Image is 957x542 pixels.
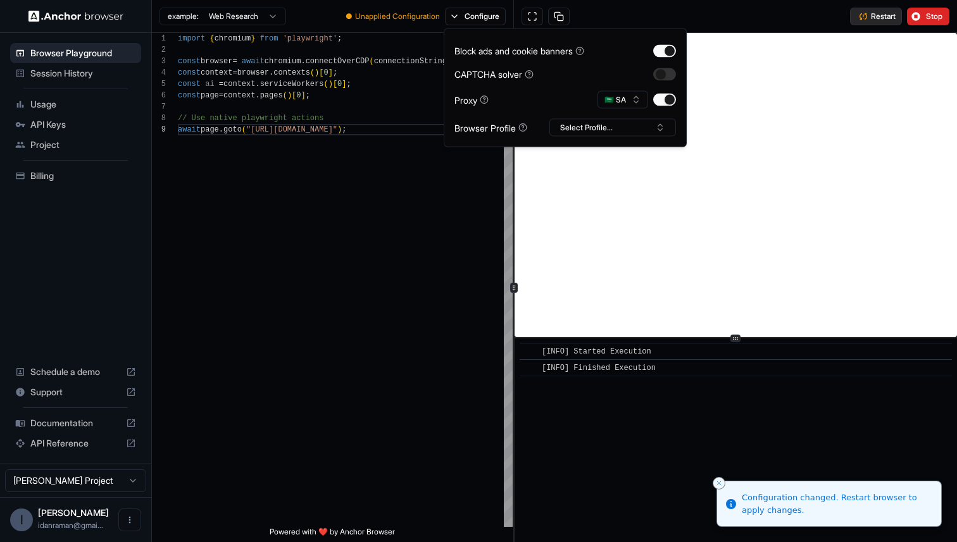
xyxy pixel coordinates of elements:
[219,80,223,89] span: =
[301,57,305,66] span: .
[306,57,370,66] span: connectOverCDP
[30,67,136,80] span: Session History
[270,527,395,542] span: Powered with ❤️ by Anchor Browser
[168,11,199,22] span: example:
[269,68,273,77] span: .
[370,57,374,66] span: (
[201,57,232,66] span: browser
[152,90,166,101] div: 6
[296,91,301,100] span: 0
[30,47,136,59] span: Browser Playground
[10,63,141,83] div: Session History
[306,91,310,100] span: ;
[542,364,656,373] span: [INFO] Finished Execution
[10,508,33,531] div: I
[454,44,584,58] div: Block ads and cookie banners
[315,68,319,77] span: )
[454,121,527,134] div: Browser Profile
[265,57,301,66] span: chromium
[542,347,651,356] span: [INFO] Started Execution
[178,114,323,123] span: // Use native playwright actions
[30,169,136,182] span: Billing
[232,68,237,77] span: =
[301,91,305,100] span: ]
[118,508,141,531] button: Open menu
[713,477,725,490] button: Close toast
[374,57,447,66] span: connectionString
[10,413,141,433] div: Documentation
[30,139,136,151] span: Project
[10,433,141,453] div: API Reference
[333,80,337,89] span: [
[30,118,136,131] span: API Keys
[201,125,219,134] span: page
[152,124,166,135] div: 9
[742,491,931,516] div: Configuration changed. Restart browser to apply changes.
[548,8,570,25] button: Copy session ID
[152,56,166,67] div: 3
[255,80,260,89] span: .
[549,119,676,137] button: Select Profile...
[337,80,342,89] span: 0
[10,382,141,402] div: Support
[223,80,255,89] span: context
[152,113,166,124] div: 8
[526,362,532,374] span: ​
[178,125,201,134] span: await
[28,10,123,22] img: Anchor Logo
[10,135,141,155] div: Project
[342,80,346,89] span: ]
[178,68,201,77] span: const
[210,34,214,43] span: {
[178,80,201,89] span: const
[346,11,353,22] span: ●
[219,125,223,134] span: .
[323,68,328,77] span: 0
[242,57,265,66] span: await
[850,8,902,25] button: Restart
[215,34,251,43] span: chromium
[454,68,534,81] div: CAPTCHA solver
[152,101,166,113] div: 7
[223,125,242,134] span: goto
[342,125,346,134] span: ;
[152,67,166,78] div: 4
[30,98,136,111] span: Usage
[152,44,166,56] div: 2
[328,68,333,77] span: ]
[232,57,237,66] span: =
[205,80,214,89] span: ai
[526,345,532,358] span: ​
[223,91,255,100] span: context
[287,91,292,100] span: )
[251,34,255,43] span: }
[178,57,201,66] span: const
[30,437,121,450] span: API Reference
[178,91,201,100] span: const
[178,34,205,43] span: import
[328,80,333,89] span: )
[30,366,121,378] span: Schedule a demo
[260,34,278,43] span: from
[871,11,896,22] span: Restart
[319,68,323,77] span: [
[445,8,506,25] button: Configure
[219,91,223,100] span: =
[237,68,269,77] span: browser
[310,68,315,77] span: (
[926,11,944,22] span: Stop
[283,91,287,100] span: (
[597,91,648,109] button: 🇸🇦 SA
[10,362,141,382] div: Schedule a demo
[907,8,949,25] button: Stop
[201,68,232,77] span: context
[283,34,337,43] span: 'playwright'
[152,78,166,90] div: 5
[10,94,141,114] div: Usage
[201,91,219,100] span: page
[246,125,337,134] span: "[URL][DOMAIN_NAME]"
[152,33,166,44] div: 1
[10,43,141,63] div: Browser Playground
[30,386,121,398] span: Support
[273,68,310,77] span: contexts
